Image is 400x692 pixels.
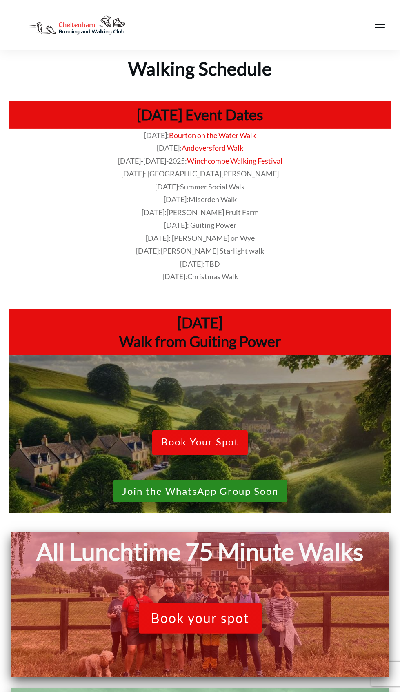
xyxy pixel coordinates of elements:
span: [DATE]: [180,259,220,268]
a: Book your spot [139,603,262,633]
span: [DATE]: [142,208,259,217]
h1: [DATE] [13,313,387,332]
span: Book your spot [151,610,249,626]
span: [DATE]: [155,182,245,191]
span: TBD [205,259,220,268]
a: Book Your Spot [152,430,248,455]
span: [DATE]: [157,143,182,152]
span: [DATE]: [136,246,264,255]
span: Christmas Walk [187,272,238,281]
a: Andoversford Walk [182,143,243,152]
span: [DATE]: [162,272,238,281]
span: [DATE]: [164,195,237,204]
span: [DATE]: [GEOGRAPHIC_DATA][PERSON_NAME] [121,169,279,178]
a: Winchcombe Walking Festival [187,156,282,165]
span: Book Your Spot [161,436,239,450]
span: [DATE]: Guiting Power [164,220,236,229]
img: Decathlon [16,8,133,42]
span: [PERSON_NAME] Fruit Farm [167,208,259,217]
span: Summer Social Walk [180,182,245,191]
span: [DATE]: [PERSON_NAME] on Wye [146,234,255,243]
span: [PERSON_NAME] Starlight walk [161,246,264,255]
span: Join the WhatsApp Group Soon [122,485,278,497]
h1: Walking Schedule [5,51,395,81]
h1: Walk from Guiting Power [13,332,387,351]
a: Bourton on the Water Walk [169,131,256,140]
span: [DATE]-[DATE]-2025: [118,156,187,165]
h1: [DATE] Event Dates [13,105,387,125]
span: [DATE]: [144,131,169,140]
a: Join the WhatsApp Group Soon [113,480,287,502]
h1: All Lunchtime 75 Minute Walks [15,536,385,567]
span: Miserden Walk [189,195,237,204]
